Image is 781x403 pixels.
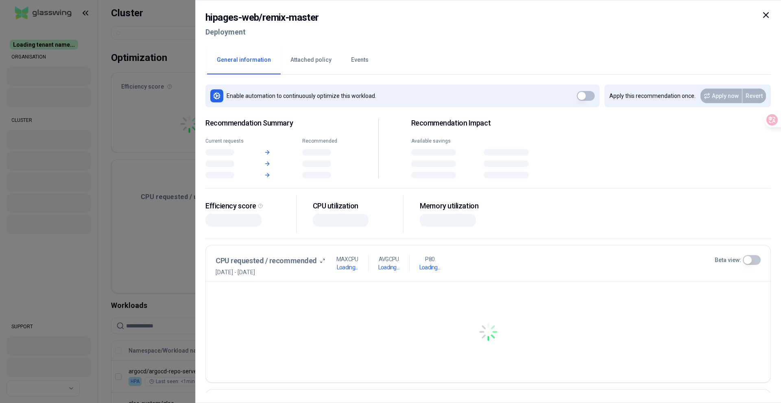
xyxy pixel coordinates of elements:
[336,255,358,263] p: MAX CPU
[337,263,358,271] h1: Loading...
[205,25,319,39] h2: Deployment
[715,256,741,264] label: Beta view:
[411,119,552,128] h2: Recommendation Impact
[411,138,479,144] div: Available savings
[341,46,378,74] button: Events
[378,263,399,271] h1: Loading...
[227,92,376,100] p: Enable automation to continuously optimize this workload.
[302,138,346,144] div: Recommended
[205,119,346,128] span: Recommendation Summary
[313,201,397,211] div: CPU utilization
[425,255,434,263] p: P80
[205,138,249,144] div: Current requests
[379,255,399,263] p: AVG CPU
[216,268,325,276] span: [DATE] - [DATE]
[205,201,290,211] div: Efficiency score
[205,10,319,25] h2: hipages-web / remix-master
[419,263,441,271] h1: Loading...
[216,255,317,266] h3: CPU requested / recommended
[420,201,504,211] div: Memory utilization
[609,92,696,100] p: Apply this recommendation once.
[207,46,281,74] button: General information
[281,46,341,74] button: Attached policy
